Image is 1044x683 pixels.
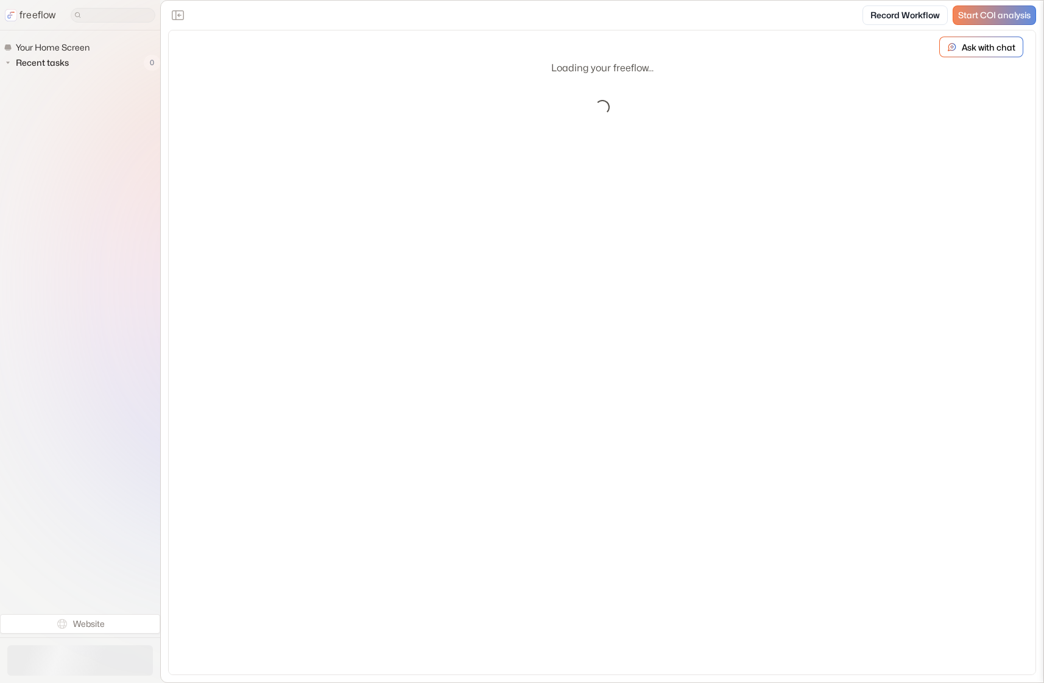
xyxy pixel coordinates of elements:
[958,10,1031,21] span: Start COI analysis
[5,8,56,23] a: freeflow
[13,41,93,54] span: Your Home Screen
[962,41,1015,54] p: Ask with chat
[4,40,94,55] a: Your Home Screen
[168,5,188,25] button: Close the sidebar
[13,57,72,69] span: Recent tasks
[551,61,654,76] p: Loading your freeflow...
[4,55,74,70] button: Recent tasks
[144,55,160,71] span: 0
[19,8,56,23] p: freeflow
[862,5,948,25] a: Record Workflow
[953,5,1036,25] a: Start COI analysis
